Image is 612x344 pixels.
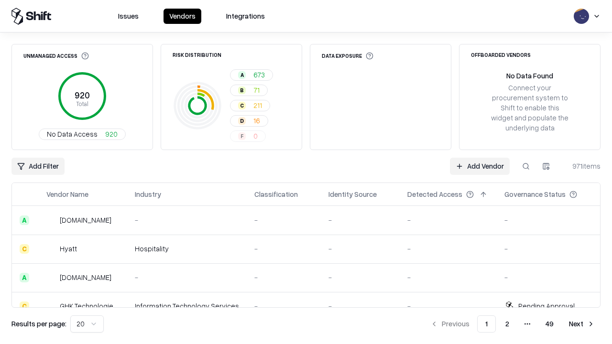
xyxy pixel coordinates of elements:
[538,315,561,333] button: 49
[105,129,118,139] span: 920
[477,315,496,333] button: 1
[39,129,126,140] button: No Data Access920
[76,100,88,107] tspan: Total
[328,215,392,225] div: -
[407,189,462,199] div: Detected Access
[504,272,592,282] div: -
[328,189,377,199] div: Identity Source
[238,86,246,94] div: B
[504,244,592,254] div: -
[322,52,373,60] div: Data Exposure
[253,116,260,126] span: 16
[46,189,88,199] div: Vendor Name
[230,69,273,81] button: A673
[11,319,66,329] p: Results per page:
[504,189,566,199] div: Governance Status
[407,215,489,225] div: -
[47,129,98,139] span: No Data Access
[220,9,271,24] button: Integrations
[518,301,575,311] div: Pending Approval
[253,100,262,110] span: 211
[498,315,517,333] button: 2
[450,158,510,175] a: Add Vendor
[328,244,392,254] div: -
[46,244,56,254] img: Hyatt
[164,9,201,24] button: Vendors
[135,189,161,199] div: Industry
[471,52,531,57] div: Offboarded Vendors
[23,52,89,60] div: Unmanaged Access
[75,90,90,100] tspan: 920
[11,158,65,175] button: Add Filter
[425,315,601,333] nav: pagination
[328,272,392,282] div: -
[20,244,29,254] div: C
[504,215,592,225] div: -
[20,301,29,311] div: C
[46,215,56,225] img: intrado.com
[506,71,553,81] div: No Data Found
[490,83,569,133] div: Connect your procurement system to Shift to enable this widget and populate the underlying data
[562,161,601,171] div: 971 items
[112,9,144,24] button: Issues
[407,301,489,311] div: -
[253,70,265,80] span: 673
[46,273,56,282] img: primesec.co.il
[407,272,489,282] div: -
[20,273,29,282] div: A
[46,301,56,311] img: GHK Technologies Inc.
[173,52,221,57] div: Risk Distribution
[230,100,270,111] button: C211
[230,85,268,96] button: B71
[60,272,111,282] div: [DOMAIN_NAME]
[238,102,246,109] div: C
[135,215,239,225] div: -
[135,301,239,311] div: Information Technology Services
[238,117,246,125] div: D
[60,244,77,254] div: Hyatt
[253,85,260,95] span: 71
[254,189,298,199] div: Classification
[20,215,29,225] div: A
[60,215,111,225] div: [DOMAIN_NAME]
[254,272,313,282] div: -
[328,301,392,311] div: -
[135,272,239,282] div: -
[230,115,268,127] button: D16
[60,301,120,311] div: GHK Technologies Inc.
[563,315,601,333] button: Next
[254,301,313,311] div: -
[254,244,313,254] div: -
[238,71,246,79] div: A
[135,244,239,254] div: Hospitality
[254,215,313,225] div: -
[407,244,489,254] div: -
